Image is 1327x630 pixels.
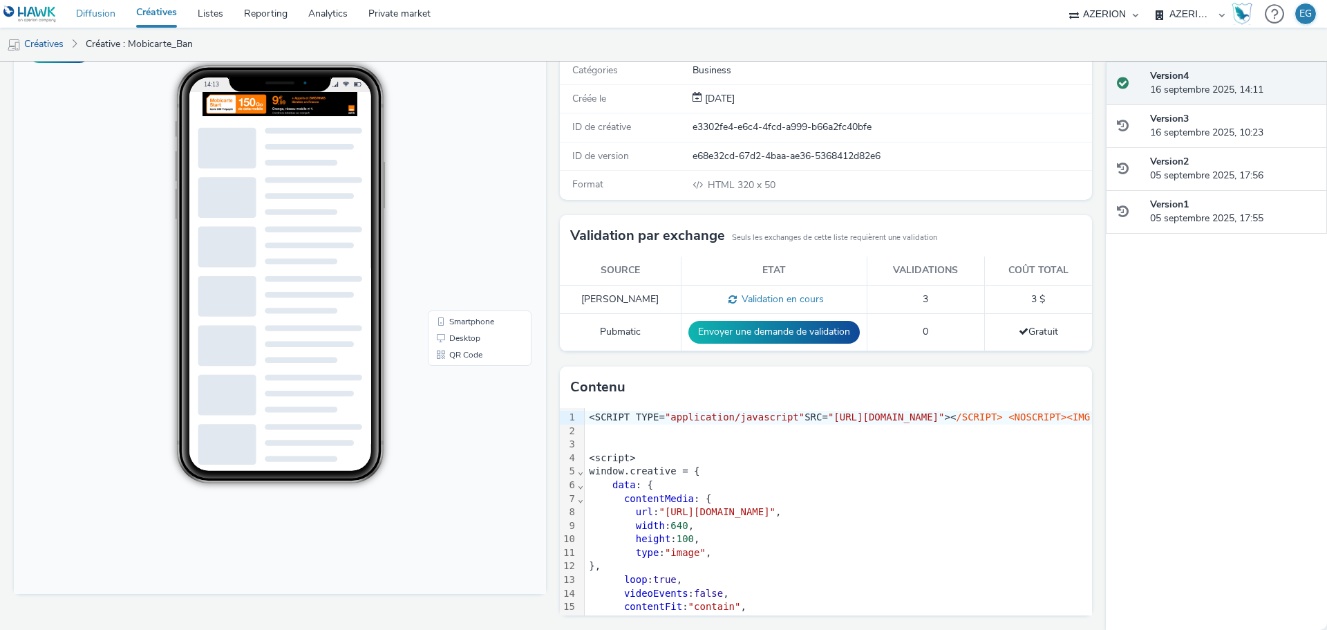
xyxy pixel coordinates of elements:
span: Gratuit [1019,325,1058,338]
small: Seuls les exchanges de cette liste requièrent une validation [732,232,937,243]
button: Envoyer une demande de validation [688,321,860,343]
h3: Contenu [570,377,625,398]
div: 11 [560,546,577,560]
img: mobile [7,38,21,52]
li: Desktop [417,303,515,319]
span: "image" [665,547,706,558]
th: Source [560,257,681,285]
span: 320 x 50 [706,178,775,192]
span: width [636,520,665,531]
td: [PERSON_NAME] [560,285,681,314]
div: 10 [560,532,577,546]
span: /SCRIPT> <NOSCRIPT><IMG SRC="https:/ [956,411,1165,423]
span: 640 [670,520,688,531]
span: Fold line [577,465,584,476]
span: ID de version [572,149,629,163]
div: 7 [560,492,577,506]
span: data [612,479,636,490]
a: Créative : Mobicarte_Ban [79,28,200,61]
strong: Version 1 [1150,198,1189,211]
span: Fold line [577,493,584,504]
span: "[URL][DOMAIN_NAME]" [828,411,945,423]
span: type [636,547,659,558]
div: e68e32cd-67d2-4baa-ae36-5368412d82e6 [693,149,1091,163]
span: Format [572,178,603,191]
div: 14 [560,587,577,601]
div: 05 septembre 2025, 17:55 [1150,198,1316,226]
div: 16 septembre 2025, 10:23 [1150,112,1316,140]
span: 0 [923,325,928,338]
span: ID de créative [572,120,631,133]
span: /* ${click_command_redirect} */ [840,615,1020,626]
span: 3 $ [1031,293,1045,306]
div: 12 [560,559,577,573]
span: Smartphone [435,290,480,299]
div: 05 septembre 2025, 17:56 [1150,155,1316,183]
span: QR Code [435,324,469,332]
div: e3302fe4-e6c4-4fcd-a999-b66a2fc40bfe [693,120,1091,134]
div: 16 [560,614,577,628]
div: Business [693,64,1091,77]
span: Catégories [572,64,618,77]
div: 16 septembre 2025, 14:11 [1150,69,1316,98]
span: "application/javascript" [665,411,804,423]
div: 13 [560,573,577,587]
div: 2 [560,425,577,438]
span: "${click_command_redirect}" [677,615,834,626]
span: url [636,506,653,517]
span: loop [624,574,648,585]
div: EG [1299,3,1312,24]
strong: Version 4 [1150,69,1189,82]
span: 14:13 [190,53,205,61]
li: QR Code [417,319,515,336]
span: videoEvents [624,588,688,599]
div: 9 [560,519,577,533]
span: redirect [624,615,670,626]
img: undefined Logo [3,6,57,23]
span: 100 [677,533,694,544]
h3: Validation par exchange [570,225,725,246]
span: height [636,533,671,544]
span: Créée le [572,92,606,105]
span: "contain" [688,601,741,612]
span: Fold line [577,479,584,490]
div: Création 05 septembre 2025, 17:55 [702,92,735,106]
div: 1 [560,411,577,425]
span: contentMedia [624,493,694,504]
span: Validation en cours [737,293,824,306]
div: 5 [560,465,577,479]
span: 3 [923,293,928,306]
span: "[URL][DOMAIN_NAME]" [659,506,775,517]
a: Hawk Academy [1232,3,1258,25]
span: true [653,574,677,585]
span: [DATE] [702,92,735,105]
th: Coût total [984,257,1092,285]
span: false [694,588,723,599]
div: 8 [560,506,577,519]
th: Etat [681,257,867,285]
span: Desktop [435,307,467,315]
strong: Version 2 [1150,155,1189,168]
strong: Version 3 [1150,112,1189,125]
span: contentFit [624,601,682,612]
span: HTML [708,178,737,192]
div: 3 [560,438,577,452]
img: Hawk Academy [1232,3,1252,25]
div: 15 [560,600,577,614]
div: 6 [560,479,577,492]
td: Pubmatic [560,314,681,351]
div: 4 [560,452,577,465]
li: Smartphone [417,286,515,303]
th: Validations [867,257,984,285]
